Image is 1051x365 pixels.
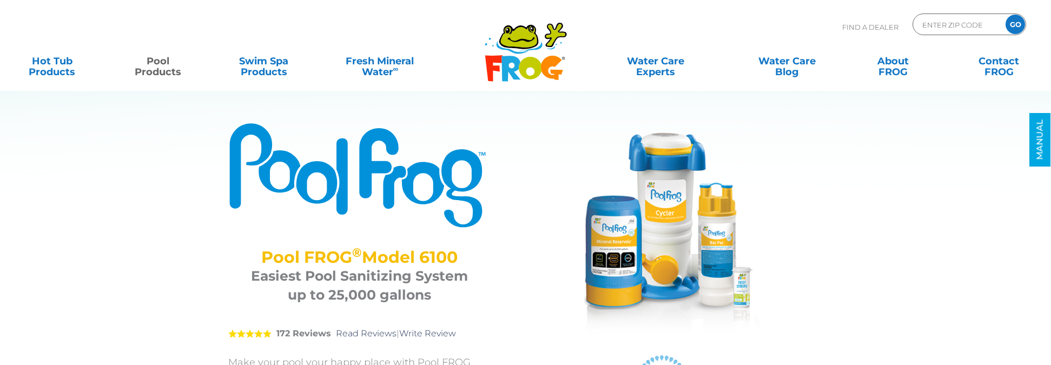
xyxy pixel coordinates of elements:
[242,267,477,304] h3: Easiest Pool Sanitizing System up to 25,000 gallons
[117,50,199,72] a: PoolProducts
[11,50,93,72] a: Hot TubProducts
[1006,15,1025,34] input: GO
[228,122,491,229] img: Product Logo
[228,329,272,338] span: 5
[228,313,491,355] div: |
[328,50,431,72] a: Fresh MineralWater∞
[852,50,934,72] a: AboutFROG
[222,50,305,72] a: Swim SpaProducts
[393,64,399,73] sup: ∞
[352,245,362,260] sup: ®
[842,14,898,41] p: Find A Dealer
[921,17,994,32] input: Zip Code Form
[276,328,331,339] strong: 172 Reviews
[958,50,1040,72] a: ContactFROG
[1029,113,1050,167] a: MANUAL
[399,328,456,339] a: Write Review
[242,248,477,267] h2: Pool FROG Model 6100
[336,328,396,339] a: Read Reviews
[746,50,828,72] a: Water CareBlog
[589,50,722,72] a: Water CareExperts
